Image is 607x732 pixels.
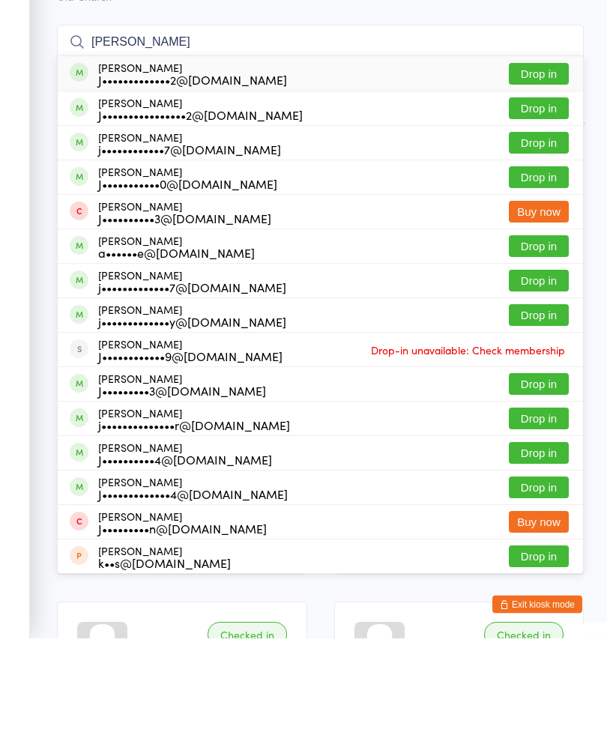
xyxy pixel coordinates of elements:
[509,605,569,627] button: Buy now
[509,536,569,558] button: Drop in
[509,399,569,420] button: Drop in
[98,548,272,560] div: J••••••••••4@[DOMAIN_NAME]
[509,226,569,248] button: Drop in
[57,53,561,68] span: [DATE] 10:00am
[509,192,569,214] button: Drop in
[57,83,584,98] span: Old Church
[98,363,286,387] div: [PERSON_NAME]
[98,639,231,663] div: [PERSON_NAME]
[509,502,569,524] button: Drop in
[98,410,286,422] div: j•••••••••••••y@[DOMAIN_NAME]
[98,444,283,456] div: J••••••••••••9@[DOMAIN_NAME]
[98,306,271,318] div: J••••••••••3@[DOMAIN_NAME]
[509,640,569,662] button: Drop in
[57,21,584,46] h2: Yin Yoga Check-in
[509,571,569,593] button: Drop in
[98,582,288,594] div: J•••••••••••••4@[DOMAIN_NAME]
[57,119,584,154] input: Search
[98,294,271,318] div: [PERSON_NAME]
[98,467,266,491] div: [PERSON_NAME]
[98,329,255,353] div: [PERSON_NAME]
[98,501,290,525] div: [PERSON_NAME]
[367,433,569,456] span: Drop-in unavailable: Check membership
[509,364,569,386] button: Drop in
[509,261,569,282] button: Drop in
[492,689,582,707] button: Exit kiosk mode
[98,479,266,491] div: J•••••••••3@[DOMAIN_NAME]
[98,513,290,525] div: j••••••••••••••r@[DOMAIN_NAME]
[98,168,287,180] div: J•••••••••••••2@[DOMAIN_NAME]
[98,238,281,249] div: j••••••••••••7@[DOMAIN_NAME]
[98,375,286,387] div: j•••••••••••••7@[DOMAIN_NAME]
[509,157,569,179] button: Drop in
[98,432,283,456] div: [PERSON_NAME]
[98,605,267,629] div: [PERSON_NAME]
[98,203,303,215] div: J••••••••••••••••2@[DOMAIN_NAME]
[509,468,569,489] button: Drop in
[98,398,286,422] div: [PERSON_NAME]
[98,651,231,663] div: k••s@[DOMAIN_NAME]
[509,295,569,317] button: Buy now
[98,226,281,249] div: [PERSON_NAME]
[509,330,569,351] button: Drop in
[98,570,288,594] div: [PERSON_NAME]
[98,617,267,629] div: J•••••••••n@[DOMAIN_NAME]
[98,156,287,180] div: [PERSON_NAME]
[98,191,303,215] div: [PERSON_NAME]
[98,272,277,284] div: J•••••••••••0@[DOMAIN_NAME]
[98,536,272,560] div: [PERSON_NAME]
[57,68,561,83] span: Fitness Venue
[98,341,255,353] div: a••••••e@[DOMAIN_NAME]
[98,260,277,284] div: [PERSON_NAME]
